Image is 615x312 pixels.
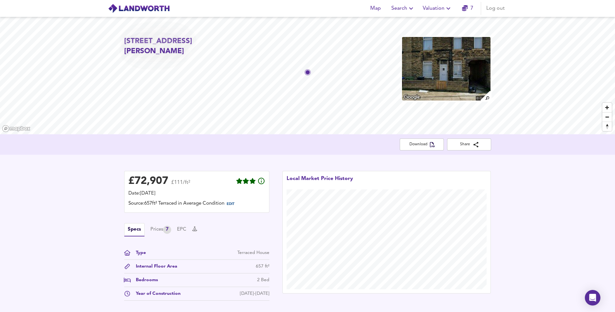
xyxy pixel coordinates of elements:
div: [DATE]-[DATE] [240,290,269,297]
button: EPC [177,226,186,233]
div: 7 [163,226,171,234]
div: Terraced House [237,249,269,256]
div: Source: 657ft² Terraced in Average Condition [128,200,265,209]
span: Share [452,141,486,148]
div: Local Market Price History [287,175,353,189]
button: Prices7 [150,226,171,234]
span: Reset bearing to north [602,122,612,131]
div: Internal Floor Area [131,263,177,270]
button: Log out [484,2,507,15]
button: Download [400,138,444,150]
div: Type [131,249,146,256]
button: Search [389,2,418,15]
div: 2 Bed [257,277,269,283]
div: Date: [DATE] [128,190,265,197]
button: Specs [124,223,145,236]
button: Map [365,2,386,15]
span: EDIT [227,202,234,206]
h2: [STREET_ADDRESS][PERSON_NAME] [124,36,242,57]
button: Reset bearing to north [602,122,612,131]
span: Valuation [423,4,452,13]
button: Share [447,138,491,150]
div: Year of Construction [131,290,181,297]
button: Zoom out [602,112,612,122]
div: 657 ft² [256,263,269,270]
span: Download [405,141,439,148]
img: search [480,90,491,102]
img: logo [108,4,170,13]
div: Open Intercom Messenger [585,290,600,306]
button: Valuation [420,2,455,15]
span: Log out [486,4,505,13]
a: 7 [462,4,473,13]
span: Map [368,4,384,13]
span: Search [391,4,415,13]
img: property [401,36,491,101]
div: Prices [150,226,171,234]
a: Mapbox homepage [2,125,30,132]
button: Zoom in [602,103,612,112]
button: 7 [457,2,478,15]
div: £ 72,907 [128,176,168,186]
div: Bedrooms [131,277,158,283]
span: £111/ft² [171,180,190,189]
